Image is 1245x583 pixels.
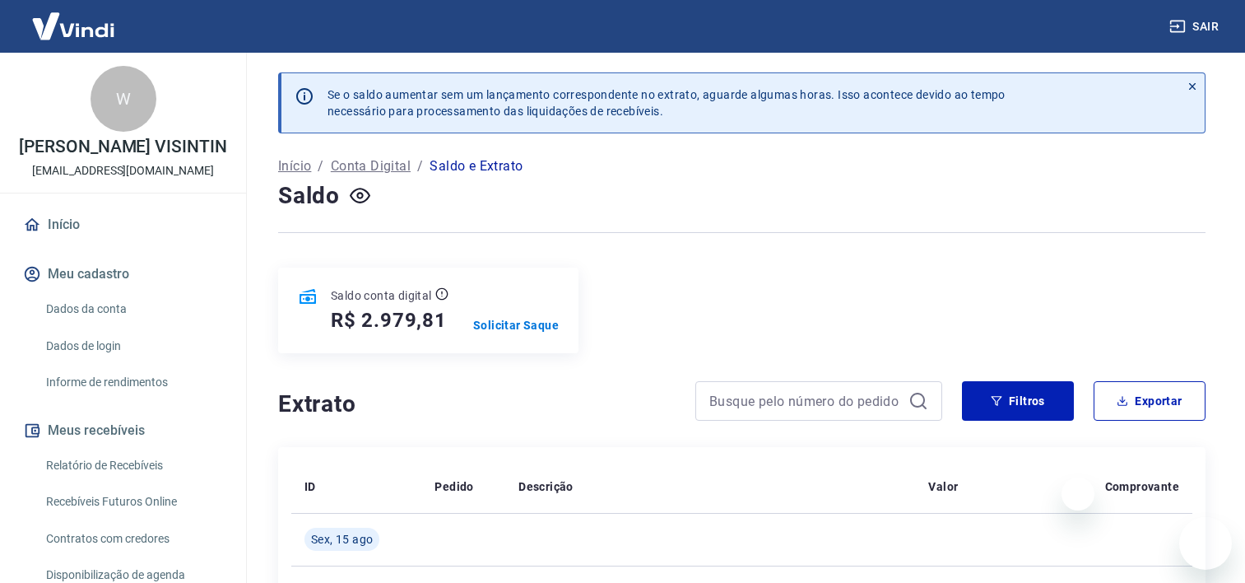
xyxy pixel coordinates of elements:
[311,531,373,548] span: Sex, 15 ago
[20,413,226,449] button: Meus recebíveis
[417,156,423,176] p: /
[278,388,676,421] h4: Extrato
[278,156,311,176] a: Início
[39,522,226,556] a: Contratos com credores
[39,292,226,326] a: Dados da conta
[20,256,226,292] button: Meu cadastro
[1179,517,1232,570] iframe: Botão para abrir a janela de mensagens
[331,156,411,176] a: Conta Digital
[928,478,958,495] p: Valor
[331,307,447,333] h5: R$ 2.979,81
[39,366,226,399] a: Informe de rendimentos
[39,449,226,483] a: Relatório de Recebíveis
[39,485,226,519] a: Recebíveis Futuros Online
[20,1,127,51] img: Vindi
[19,138,227,156] p: [PERSON_NAME] VISINTIN
[20,207,226,243] a: Início
[1094,381,1206,421] button: Exportar
[91,66,156,132] div: W
[962,381,1074,421] button: Filtros
[473,317,559,333] a: Solicitar Saque
[304,478,316,495] p: ID
[1062,478,1094,511] iframe: Fechar mensagem
[434,478,473,495] p: Pedido
[331,287,432,304] p: Saldo conta digital
[430,156,523,176] p: Saldo e Extrato
[1166,12,1225,42] button: Sair
[32,162,214,180] p: [EMAIL_ADDRESS][DOMAIN_NAME]
[39,329,226,363] a: Dados de login
[318,156,323,176] p: /
[709,389,902,413] input: Busque pelo número do pedido
[328,86,1006,119] p: Se o saldo aumentar sem um lançamento correspondente no extrato, aguarde algumas horas. Isso acon...
[278,180,340,212] h4: Saldo
[518,478,574,495] p: Descrição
